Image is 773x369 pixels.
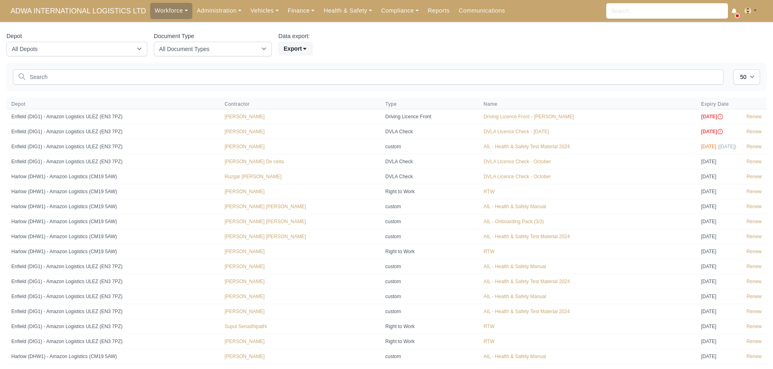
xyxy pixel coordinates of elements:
[380,334,478,349] td: Right to Work
[747,324,762,329] a: Renew
[283,3,319,19] a: Finance
[696,169,742,184] td: [DATE]
[224,101,375,107] span: Contractor
[747,129,762,134] a: Renew
[6,334,220,349] td: Enfield (DIG1) - Amazon Logistics ULEZ (EN3 7PZ)
[423,3,454,19] a: Reports
[747,174,762,179] a: Renew
[6,214,220,229] td: Harlow (DHW1) - Amazon Logistics (CM19 5AW)
[380,349,478,364] td: custom
[224,159,284,164] a: [PERSON_NAME] De ceita
[11,101,215,107] span: Depot
[380,244,478,259] td: Right to Work
[224,129,265,134] a: [PERSON_NAME]
[747,309,762,314] a: Renew
[484,129,549,134] a: DVLA Licence Check - [DATE]
[224,324,267,329] a: Supul Senadhipathi
[696,274,742,289] td: [DATE]
[747,354,762,359] a: Renew
[6,304,220,319] td: Enfield (DIG1) - Amazon Logistics ULEZ (EN3 7PZ)
[6,199,220,214] td: Harlow (DHW1) - Amazon Logistics (CM19 5AW)
[380,124,478,139] td: DVLA Check
[380,169,478,184] td: DVLA Check
[696,334,742,349] td: [DATE]
[380,304,478,319] td: custom
[747,204,762,209] a: Renew
[696,319,742,334] td: [DATE]
[484,189,495,194] a: RTW
[747,339,762,344] a: Renew
[747,294,762,299] a: Renew
[380,289,478,304] td: custom
[606,3,728,19] input: Search...
[380,139,478,154] td: custom
[154,32,194,41] label: Document Type
[380,154,478,169] td: DVLA Check
[192,3,246,19] a: Administration
[224,354,265,359] a: [PERSON_NAME]
[747,144,762,149] a: Renew
[224,219,306,224] a: [PERSON_NAME] [PERSON_NAME]
[484,204,546,209] a: AIL - Health & Safety Manual
[224,174,282,179] a: Ruzgar [PERSON_NAME]
[696,259,742,274] td: [DATE]
[484,354,546,359] a: AIL - Health & Safety Manual
[6,319,220,334] td: Enfield (DIG1) - Amazon Logistics ULEZ (EN3 7PZ)
[484,249,495,254] a: RTW
[747,264,762,269] a: Renew
[224,204,306,209] a: [PERSON_NAME] [PERSON_NAME]
[484,144,570,149] a: AIL - Health & Safety Test Material 2024
[246,3,283,19] a: Vehicles
[747,279,762,284] a: Renew
[454,3,510,19] a: Communications
[696,349,742,364] td: [DATE]
[696,244,742,259] td: [DATE]
[224,114,265,119] a: [PERSON_NAME]
[701,114,724,119] span: [DATE]
[278,42,313,55] button: Export
[484,159,551,164] a: DVLA Licence Check - October
[6,139,220,154] td: Enfield (DIG1) - Amazon Logistics ULEZ (EN3 7PZ)
[224,234,306,239] a: [PERSON_NAME] [PERSON_NAME]
[6,229,220,244] td: Harlow (DHW1) - Amazon Logistics (CM19 5AW)
[380,259,478,274] td: custom
[696,199,742,214] td: [DATE]
[224,279,265,284] a: [PERSON_NAME]
[701,144,717,149] span: [DATE]
[6,154,220,169] td: Enfield (DIG1) - Amazon Logistics ULEZ (EN3 7PZ)
[6,274,220,289] td: Enfield (DIG1) - Amazon Logistics ULEZ (EN3 7PZ)
[484,174,551,179] a: DVLA Licence Check - October
[701,101,729,107] span: Expiry Date
[380,184,478,199] td: Right to Work
[13,69,723,85] input: Search
[380,214,478,229] td: custom
[6,3,150,19] span: ADWA INTERNATIONAL LOGISTICS LTD
[747,114,762,119] a: Renew
[718,144,736,149] small: ([DATE])
[484,309,570,314] a: AIL - Health & Safety Test Material 2024
[696,214,742,229] td: [DATE]
[380,229,478,244] td: custom
[747,189,762,194] a: Renew
[224,249,265,254] a: [PERSON_NAME]
[701,129,724,134] span: [DATE]
[377,3,423,19] a: Compliance
[6,124,220,139] td: Enfield (DIG1) - Amazon Logistics ULEZ (EN3 7PZ)
[380,274,478,289] td: custom
[701,101,736,107] button: Expiry Date
[6,109,220,124] td: Enfield (DIG1) - Amazon Logistics ULEZ (EN3 7PZ)
[484,264,546,269] a: AIL - Health & Safety Manual
[6,259,220,274] td: Enfield (DIG1) - Amazon Logistics ULEZ (EN3 7PZ)
[380,319,478,334] td: Right to Work
[224,144,265,149] a: [PERSON_NAME]
[484,279,570,284] a: AIL - Health & Safety Test Material 2024
[6,289,220,304] td: Enfield (DIG1) - Amazon Logistics ULEZ (EN3 7PZ)
[6,169,220,184] td: Harlow (DHW1) - Amazon Logistics (CM19 5AW)
[224,339,265,344] a: [PERSON_NAME]
[278,42,316,55] div: Export
[747,249,762,254] a: Renew
[150,3,192,19] a: Workforce
[319,3,377,19] a: Health & Safety
[224,189,265,194] a: [PERSON_NAME]
[6,244,220,259] td: Harlow (DHW1) - Amazon Logistics (CM19 5AW)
